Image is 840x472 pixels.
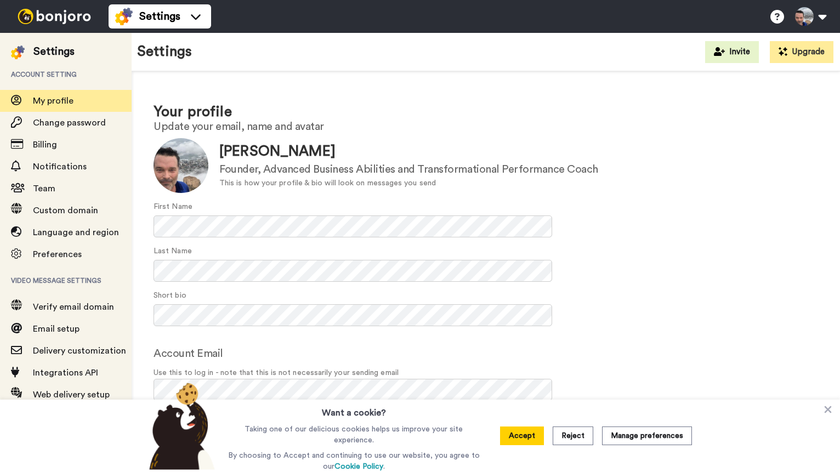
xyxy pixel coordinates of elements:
h2: Update your email, name and avatar [154,121,818,133]
div: Settings [33,44,75,59]
img: settings-colored.svg [115,8,133,25]
img: settings-colored.svg [11,46,25,59]
span: Billing [33,140,57,149]
span: Web delivery setup [33,390,110,399]
label: Account Email [154,345,223,362]
div: This is how your profile & bio will look on messages you send [219,178,598,189]
span: Verify email domain [33,303,114,311]
button: Invite [705,41,759,63]
button: Accept [500,426,544,445]
span: Notifications [33,162,87,171]
label: First Name [154,201,192,213]
h1: Your profile [154,104,818,120]
span: Delivery customization [33,346,126,355]
div: Founder, Advanced Business Abilities and Transformational Performance Coach [219,162,598,178]
span: Use this to log in - note that this is not necessarily your sending email [154,367,818,379]
span: Preferences [33,250,82,259]
h1: Settings [137,44,192,60]
span: Language and region [33,228,119,237]
button: Reject [553,426,593,445]
span: My profile [33,96,73,105]
img: bear-with-cookie.png [139,382,220,470]
h3: Want a cookie? [322,400,386,419]
button: Upgrade [770,41,833,63]
p: Taking one of our delicious cookies helps us improve your site experience. [225,424,483,446]
span: Change password [33,118,106,127]
a: Cookie Policy [334,463,383,470]
span: Team [33,184,55,193]
span: Email setup [33,325,80,333]
label: Last Name [154,246,192,257]
span: Custom domain [33,206,98,215]
p: By choosing to Accept and continuing to use our website, you agree to our . [225,450,483,472]
img: bj-logo-header-white.svg [13,9,95,24]
button: Manage preferences [602,426,692,445]
span: Settings [139,9,180,24]
div: [PERSON_NAME] [219,141,598,162]
span: Integrations API [33,368,98,377]
label: Short bio [154,290,186,302]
